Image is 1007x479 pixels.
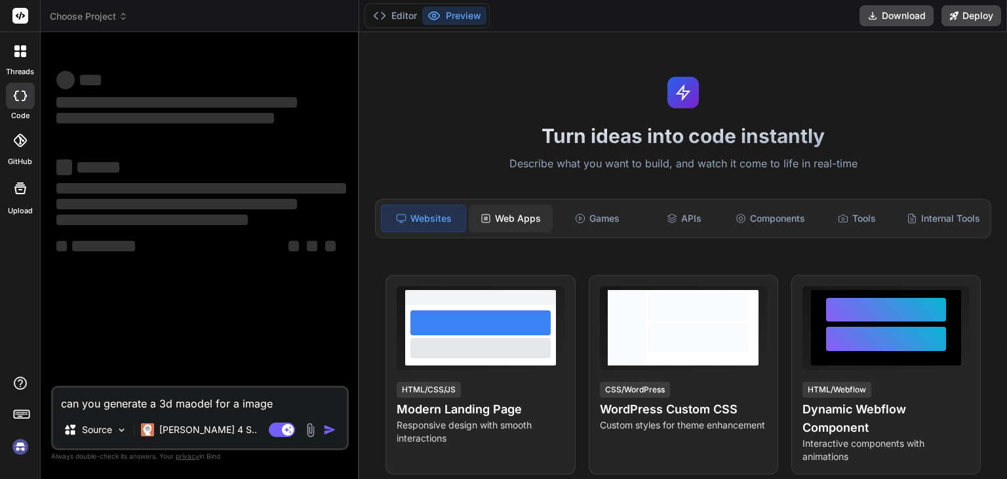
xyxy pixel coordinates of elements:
[600,419,767,432] p: Custom styles for theme enhancement
[176,452,199,460] span: privacy
[6,66,34,77] label: threads
[802,400,970,437] h4: Dynamic Webflow Component
[941,5,1001,26] button: Deploy
[53,388,347,411] textarea: can you generate a 3d maodel for a image
[56,71,75,89] span: ‌
[367,156,999,173] p: Describe what you want to build, and watch it come to life in real-time
[323,423,336,436] img: icon
[397,400,564,419] h4: Modern Landing Page
[82,423,112,436] p: Source
[642,205,726,232] div: APIs
[50,10,128,23] span: Choose Project
[859,5,934,26] button: Download
[288,241,299,251] span: ‌
[56,183,346,194] span: ‌
[368,7,422,25] button: Editor
[367,124,999,148] h1: Turn ideas into code instantly
[56,113,274,123] span: ‌
[80,75,101,85] span: ‌
[901,205,985,232] div: Internal Tools
[72,241,135,251] span: ‌
[397,382,461,398] div: HTML/CSS/JS
[9,436,31,458] img: signin
[325,241,336,251] span: ‌
[56,241,67,251] span: ‌
[8,205,33,217] label: Upload
[56,199,297,209] span: ‌
[56,215,248,225] span: ‌
[56,159,72,175] span: ‌
[56,97,297,108] span: ‌
[555,205,639,232] div: Games
[381,205,466,232] div: Websites
[116,425,127,436] img: Pick Models
[469,205,553,232] div: Web Apps
[802,382,871,398] div: HTML/Webflow
[307,241,317,251] span: ‌
[159,423,257,436] p: [PERSON_NAME] 4 S..
[51,450,349,463] p: Always double-check its answers. Your in Bind
[8,156,32,167] label: GitHub
[600,382,670,398] div: CSS/WordPress
[815,205,899,232] div: Tools
[77,162,119,173] span: ‌
[728,205,812,232] div: Components
[397,419,564,445] p: Responsive design with smooth interactions
[422,7,486,25] button: Preview
[600,400,767,419] h4: WordPress Custom CSS
[11,110,30,121] label: code
[802,437,970,463] p: Interactive components with animations
[303,423,318,438] img: attachment
[141,423,154,436] img: Claude 4 Sonnet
